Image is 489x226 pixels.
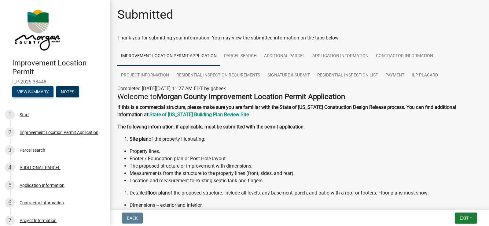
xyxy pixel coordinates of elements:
[20,183,64,187] div: Application Information
[130,162,482,170] li: The proposed structure or improvement with dimensions.
[117,104,456,117] strong: If this is a commercial structure, please make sure you are familiar with the State of [US_STATE]...
[455,213,477,224] button: Exit
[117,7,173,22] h1: Submitted
[56,90,79,94] wm-modal-confirm: Notes
[122,213,143,224] button: Back
[20,113,29,117] div: Start
[5,110,15,120] div: 1
[20,165,61,170] div: ADDITIONAL PARCEL
[20,201,64,205] div: Contractor Information
[5,163,15,172] div: 4
[130,177,482,184] li: Location and measurement to existing septic tank and fingers.
[408,66,442,85] a: ILP Placard
[5,145,15,155] div: 3
[130,202,482,209] li: Dimensions -- exterior and interior.
[117,124,305,130] strong: The following information, if applicable, must be submitted with the permit application:
[117,34,482,42] div: Thank you for submitting your information. You may view the submitted information on the tabs below.
[157,92,345,101] strong: Morgan County Improvement Location Permit Application
[130,155,482,162] li: Footer / Foundation plan or Post Hole layout.
[309,46,372,66] a: Application Information
[12,86,53,97] button: View Summary
[127,216,138,220] span: Back
[130,136,149,142] strong: Site plan
[173,66,264,85] a: Residential Inspection Requirements
[20,130,98,135] div: Improvement Location Permit Application
[5,216,15,225] div: 7
[130,148,482,155] li: Property lines.
[372,46,437,66] a: Contractor Information
[382,66,408,85] a: Payment
[130,189,482,197] li: Detailed of the proposed structure. Include all levels, any basement, porch, and patio with a roo...
[117,46,220,66] a: Improvement Location Permit Application
[314,66,382,85] a: Residential Inspection List
[460,216,469,220] span: Exit
[5,128,15,137] div: 2
[117,92,482,101] h4: Welcome to
[264,66,314,85] a: Signature & Submit
[130,170,482,177] li: Measurements from the structure to the property lines (front, sides, and rear).
[117,66,173,85] a: Project Information
[12,79,98,85] span: ILP-2025-38448
[12,90,53,94] wm-modal-confirm: Summary
[260,46,309,66] a: ADDITIONAL PARCEL
[12,6,61,52] img: Morgan County, Indiana
[5,198,15,208] div: 6
[56,86,79,97] button: Notes
[12,59,105,76] h4: Improvement Location Permit
[20,148,45,152] div: Parcel search
[5,180,15,190] div: 5
[149,112,249,117] a: State of [US_STATE] Building Plan Review Site
[147,190,168,196] strong: floor plan
[130,135,482,143] li: of the property illustrating:
[20,218,57,223] div: Project Information
[117,86,226,91] span: Completed [DATE][DATE] 11:27 AM EDT by gcheek
[220,46,260,66] a: Parcel search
